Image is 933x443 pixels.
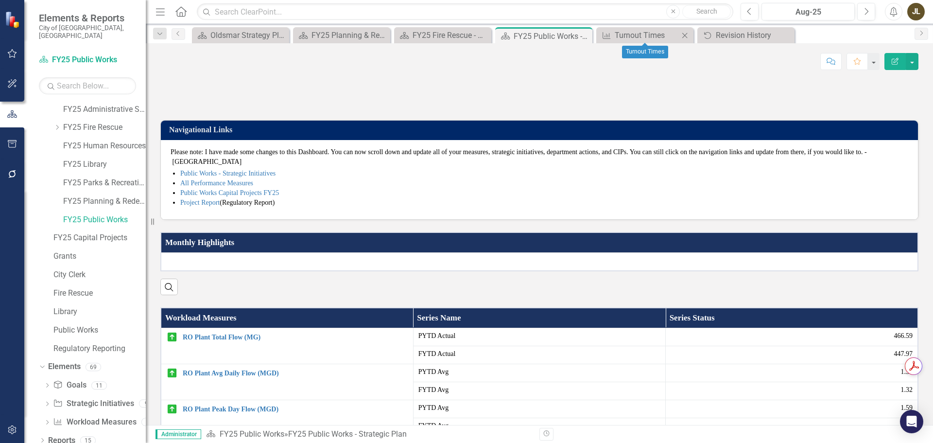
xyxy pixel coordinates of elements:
[418,367,660,377] span: PYTD Avg
[155,429,201,439] span: Administrator
[180,170,276,177] a: Public Works - Strategic Initiatives
[295,29,388,41] a: FY25 Planning & Redevelopment - Strategic Plan
[210,29,287,41] div: Oldsmar Strategy Plan
[197,3,733,20] input: Search ClearPoint...
[39,24,136,40] small: City of [GEOGRAPHIC_DATA], [GEOGRAPHIC_DATA]
[418,385,660,395] span: FYTD Avg
[63,122,146,133] a: FY25 Fire Rescue
[682,5,731,18] button: Search
[161,400,413,436] td: Double-Click to Edit Right Click for Context Menu
[63,177,146,189] a: FY25 Parks & Recreation
[39,77,136,94] input: Search Below...
[161,364,413,400] td: Double-Click to Edit Right Click for Context Menu
[5,11,22,28] img: ClearPoint Strategy
[63,141,146,152] a: FY25 Human Resources
[53,251,146,262] a: Grants
[53,288,146,299] a: Fire Rescue
[206,429,532,440] div: »
[63,104,146,115] a: FY25 Administrative Services
[418,349,660,359] span: FYTD Actual
[183,406,408,413] a: RO Plant Peak Day Flow (MGD)
[53,343,146,354] a: Regulatory Reporting
[900,410,923,433] div: Open Intercom Messenger
[39,54,136,66] a: FY25 Public Works
[183,334,408,341] a: RO Plant Total Flow (MG)
[180,179,253,187] a: All Performance Measures
[63,214,146,226] a: FY25 Public Works
[418,421,660,431] span: FYTD Avg
[180,189,279,196] a: Public Works Capital Projects FY25
[765,6,851,18] div: Aug-25
[86,363,101,371] div: 69
[53,398,134,409] a: Strategic Initiatives
[700,29,792,41] a: Revision History
[53,380,86,391] a: Goals
[901,367,913,377] span: 1.37
[48,361,81,372] a: Elements
[622,46,668,58] div: Turnout Times
[194,29,287,41] a: Oldsmar Strategy Plan
[63,196,146,207] a: FY25 Planning & Redevelopment
[141,418,157,426] div: 49
[901,385,913,395] span: 1.32
[139,400,155,408] div: 9
[901,403,913,413] span: 1.59
[161,252,918,271] td: Double-Click to Edit
[53,306,146,318] a: Library
[288,429,407,439] div: FY25 Public Works - Strategic Plan
[180,199,220,206] a: Project Report
[166,331,178,343] img: On Target
[166,403,178,415] img: On Target
[63,159,146,170] a: FY25 Library
[413,29,489,41] div: FY25 Fire Rescue - Strategic Plan
[761,3,855,20] button: Aug-25
[311,29,388,41] div: FY25 Planning & Redevelopment - Strategic Plan
[599,29,679,41] a: Turnout Times
[418,331,660,341] span: PYTD Actual
[180,198,908,208] li: (Regulatory Report)
[418,403,660,413] span: PYTD Avg
[615,29,679,41] div: Turnout Times
[53,325,146,336] a: Public Works
[161,328,413,364] td: Double-Click to Edit Right Click for Context Menu
[716,29,792,41] div: Revision History
[169,125,913,134] h3: Navigational Links
[91,381,107,390] div: 11
[894,349,913,359] span: 447.97
[53,232,146,244] a: FY25 Capital Projects
[183,370,408,377] a: RO Plant Avg Daily Flow (MGD)
[907,3,925,20] button: JL
[220,429,284,439] a: FY25 Public Works
[53,417,136,428] a: Workload Measures
[894,331,913,341] span: 466.59
[514,30,590,42] div: FY25 Public Works - Strategic Plan
[397,29,489,41] a: FY25 Fire Rescue - Strategic Plan
[39,12,136,24] span: Elements & Reports
[171,147,908,167] p: Please note: I have made some changes to this Dashboard. You can now scroll down and update all o...
[166,367,178,379] img: On Target
[696,7,717,15] span: Search
[53,269,146,281] a: City Clerk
